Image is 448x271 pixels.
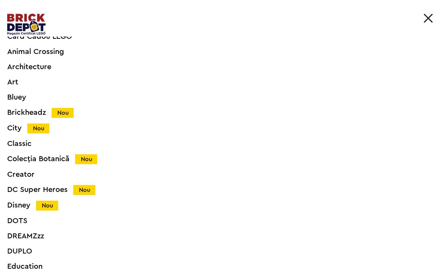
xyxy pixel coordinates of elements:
a: Education [7,263,420,270]
a: Bluey [7,94,420,101]
a: Colecția BotanicăNou [7,155,420,163]
a: DC Super HeroesNou [7,186,420,194]
a: BrickheadzNou [7,109,420,117]
a: DisneyNou [7,201,420,209]
div: Disney [7,201,420,209]
span: Nou [75,154,97,164]
a: Architecture [7,63,420,71]
a: Creator [7,171,420,178]
div: Colecția Botanică [7,155,420,163]
span: Nou [73,185,95,195]
a: CityNou [7,124,420,132]
div: City [7,124,420,132]
a: Card Cadou LEGO [7,33,420,40]
span: Nou [52,108,74,118]
span: Nou [27,124,49,133]
div: Brickheadz [7,109,420,117]
a: Classic [7,140,420,147]
a: DOTS [7,217,420,225]
a: Art [7,78,420,86]
span: Nou [36,201,58,211]
a: Animal Crossing [7,48,420,55]
a: DREAMZzz [7,232,420,240]
div: DC Super Heroes [7,186,420,194]
a: DUPLO [7,247,420,255]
